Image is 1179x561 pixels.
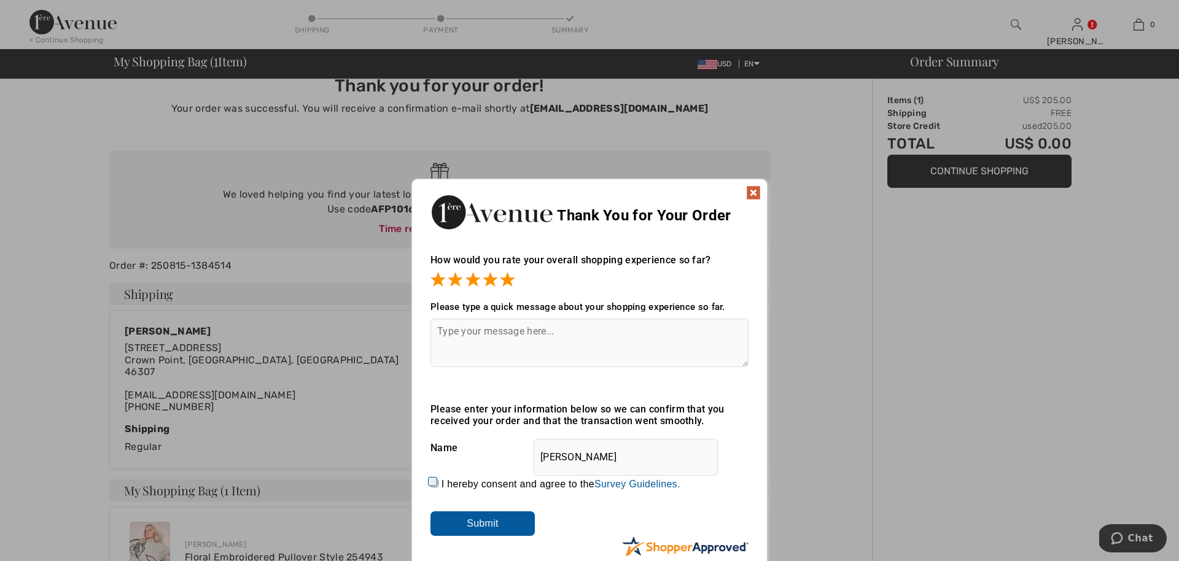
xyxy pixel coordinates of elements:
[430,511,535,536] input: Submit
[746,185,761,200] img: x
[442,479,680,490] label: I hereby consent and agree to the
[430,403,749,427] div: Please enter your information below so we can confirm that you received your order and that the t...
[430,433,749,463] div: Name
[430,242,749,289] div: How would you rate your overall shopping experience so far?
[594,479,680,489] a: Survey Guidelines.
[430,301,749,312] div: Please type a quick message about your shopping experience so far.
[29,9,54,20] span: Chat
[557,207,731,224] span: Thank You for Your Order
[430,192,553,233] img: Thank You for Your Order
